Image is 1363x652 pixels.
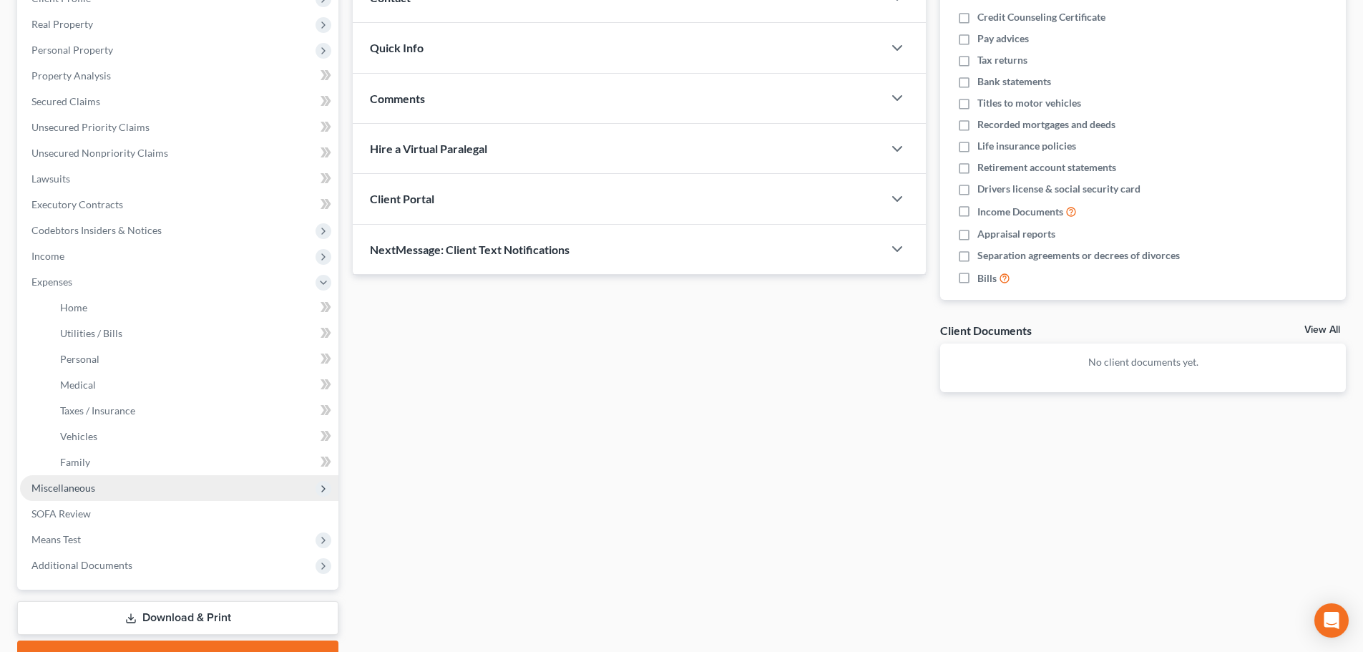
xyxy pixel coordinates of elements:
a: Home [49,295,338,321]
span: Bills [977,271,997,286]
span: Miscellaneous [31,482,95,494]
a: Download & Print [17,601,338,635]
span: Titles to motor vehicles [977,96,1081,110]
a: Unsecured Nonpriority Claims [20,140,338,166]
span: Expenses [31,276,72,288]
span: Vehicles [60,430,97,442]
span: Separation agreements or decrees of divorces [977,248,1180,263]
span: SOFA Review [31,507,91,520]
span: NextMessage: Client Text Notifications [370,243,570,256]
span: Life insurance policies [977,139,1076,153]
span: Utilities / Bills [60,327,122,339]
span: Recorded mortgages and deeds [977,117,1115,132]
a: Family [49,449,338,475]
span: Pay advices [977,31,1029,46]
a: Medical [49,372,338,398]
div: Client Documents [940,323,1032,338]
p: No client documents yet. [952,355,1334,369]
a: Utilities / Bills [49,321,338,346]
span: Family [60,456,90,468]
a: Secured Claims [20,89,338,115]
a: View All [1304,325,1340,335]
span: Means Test [31,533,81,545]
div: Open Intercom Messenger [1314,603,1349,638]
span: Quick Info [370,41,424,54]
a: Property Analysis [20,63,338,89]
span: Credit Counseling Certificate [977,10,1105,24]
a: Unsecured Priority Claims [20,115,338,140]
span: Additional Documents [31,559,132,571]
span: Income Documents [977,205,1063,219]
a: SOFA Review [20,501,338,527]
span: Client Portal [370,192,434,205]
span: Secured Claims [31,95,100,107]
span: Taxes / Insurance [60,404,135,417]
a: Executory Contracts [20,192,338,218]
span: Real Property [31,18,93,30]
a: Lawsuits [20,166,338,192]
span: Executory Contracts [31,198,123,210]
span: Medical [60,379,96,391]
span: Codebtors Insiders & Notices [31,224,162,236]
span: Bank statements [977,74,1051,89]
span: Personal [60,353,99,365]
span: Comments [370,92,425,105]
span: Hire a Virtual Paralegal [370,142,487,155]
a: Vehicles [49,424,338,449]
span: Lawsuits [31,172,70,185]
span: Unsecured Priority Claims [31,121,150,133]
span: Retirement account statements [977,160,1116,175]
span: Tax returns [977,53,1027,67]
a: Taxes / Insurance [49,398,338,424]
span: Personal Property [31,44,113,56]
span: Income [31,250,64,262]
span: Property Analysis [31,69,111,82]
span: Appraisal reports [977,227,1055,241]
span: Home [60,301,87,313]
a: Personal [49,346,338,372]
span: Unsecured Nonpriority Claims [31,147,168,159]
span: Drivers license & social security card [977,182,1140,196]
